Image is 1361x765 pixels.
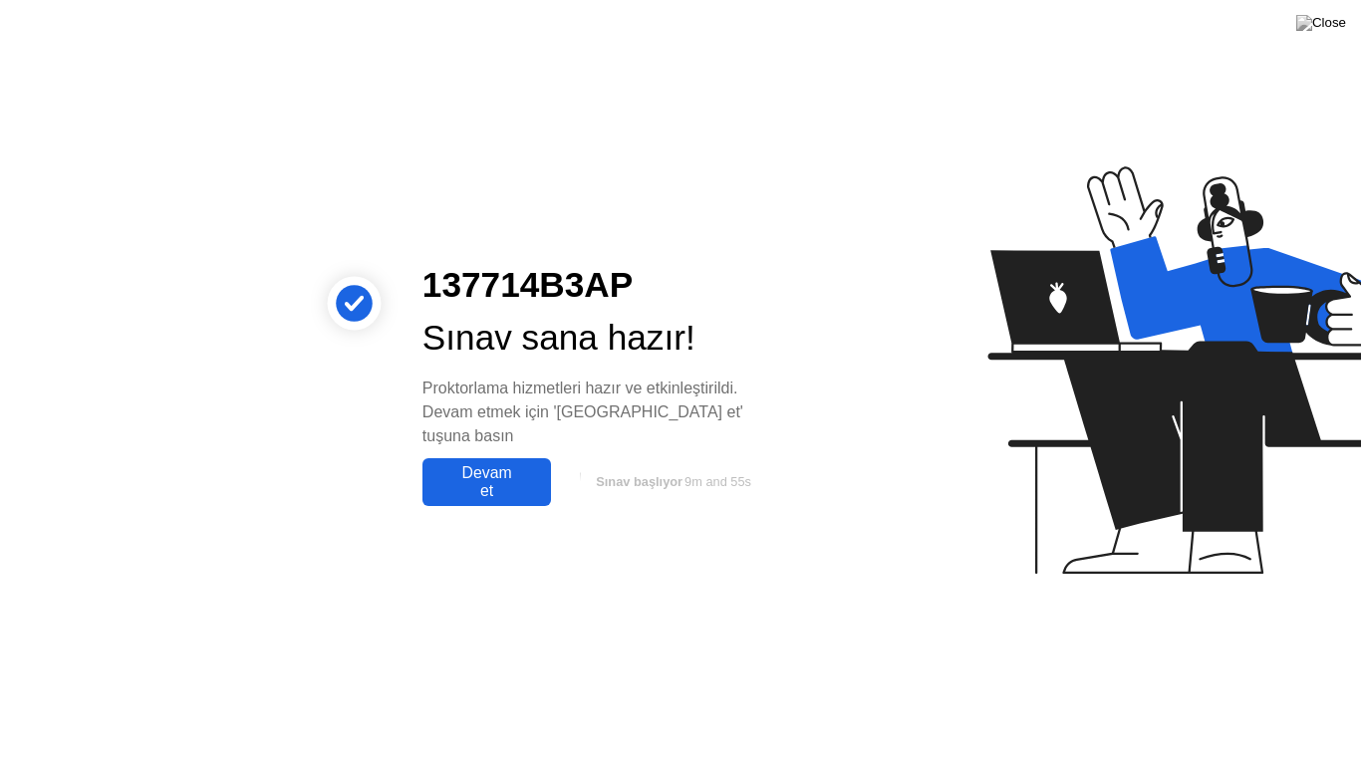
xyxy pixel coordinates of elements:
[1296,15,1346,31] img: Close
[422,312,784,365] div: Sınav sana hazır!
[428,464,545,500] div: Devam et
[422,259,784,312] div: 137714B3AP
[422,377,784,448] div: Proktorlama hizmetleri hazır ve etkinleştirildi. Devam etmek için '[GEOGRAPHIC_DATA] et' tuşuna b...
[422,458,551,506] button: Devam et
[684,474,751,489] span: 9m and 55s
[561,463,784,501] button: Sınav başlıyor9m and 55s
